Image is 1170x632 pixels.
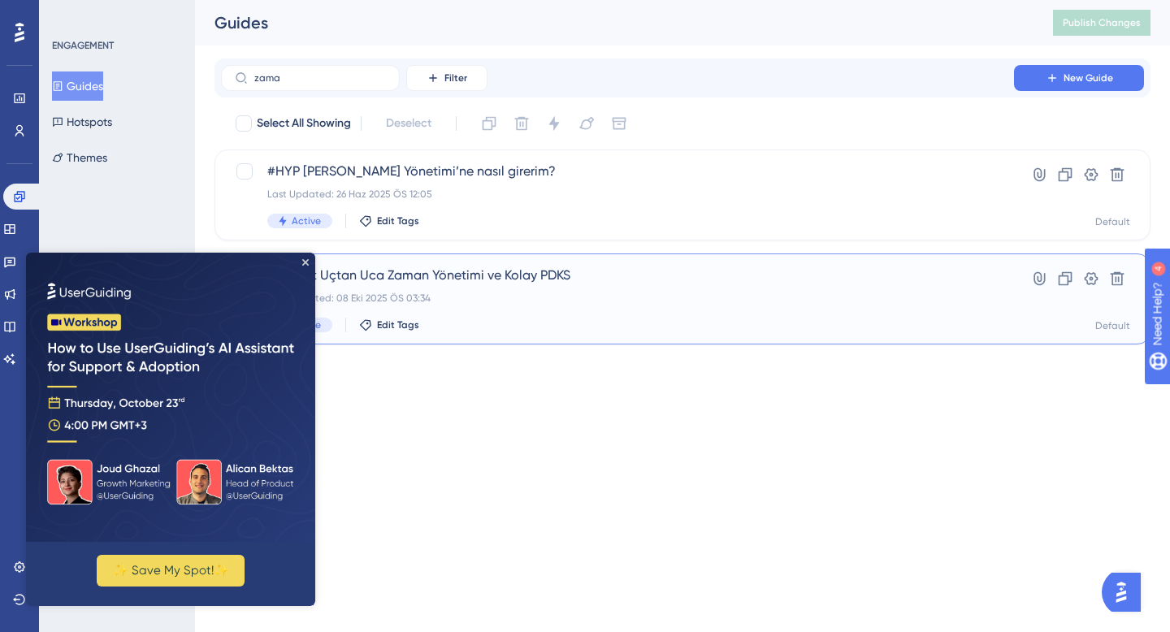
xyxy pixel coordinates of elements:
span: New Guide [1064,71,1113,84]
div: 4 [113,8,118,21]
button: Guides [52,71,103,101]
span: #Etkinlik Uçtan Uca Zaman Yönetimi ve Kolay PDKS [267,266,968,285]
span: Deselect [386,114,431,133]
button: Edit Tags [359,318,419,331]
button: New Guide [1014,65,1144,91]
iframe: UserGuiding AI Assistant Launcher [1102,568,1150,617]
div: Default [1095,319,1130,332]
button: Filter [406,65,487,91]
span: Edit Tags [377,214,419,227]
span: #HYP [PERSON_NAME] Yönetimi’ne nasıl girerim? [267,162,968,181]
div: Last Updated: 26 Haz 2025 ÖS 12:05 [267,188,968,201]
span: Edit Tags [377,318,419,331]
div: ENGAGEMENT [52,39,114,52]
span: Publish Changes [1063,16,1141,29]
input: Search [254,72,386,84]
button: Edit Tags [359,214,419,227]
button: Deselect [371,109,446,138]
span: Filter [444,71,467,84]
span: Select All Showing [257,114,351,133]
button: Publish Changes [1053,10,1150,36]
div: Default [1095,215,1130,228]
span: Need Help? [38,4,102,24]
div: Last Updated: 08 Eki 2025 ÖS 03:34 [267,292,968,305]
button: Hotspots [52,107,112,136]
div: Guides [214,11,1012,34]
span: Active [292,214,321,227]
button: Themes [52,143,107,172]
div: Close Preview [276,6,283,13]
button: ✨ Save My Spot!✨ [71,302,219,334]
